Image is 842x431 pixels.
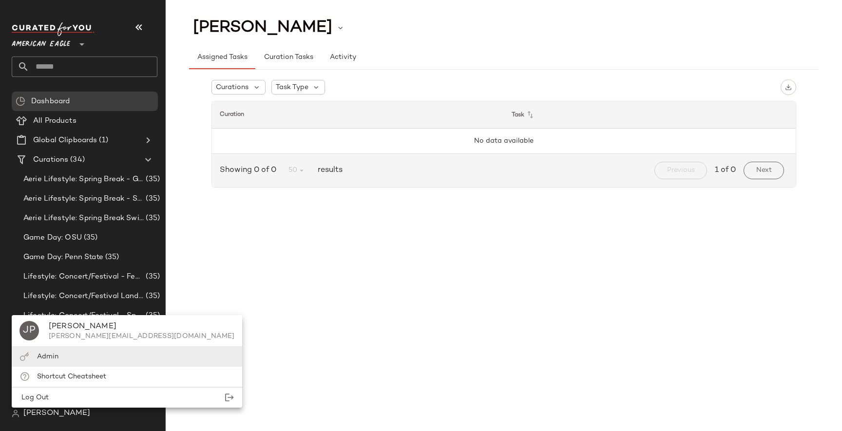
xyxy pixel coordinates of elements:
[12,33,70,51] span: American Eagle
[144,310,160,321] span: (35)
[23,271,144,282] span: Lifestyle: Concert/Festival - Femme
[23,213,144,224] span: Aerie Lifestyle: Spring Break Swimsuits Landing Page
[68,154,85,166] span: (34)
[193,19,332,37] span: [PERSON_NAME]
[197,54,248,61] span: Assigned Tasks
[19,352,29,361] img: svg%3e
[19,394,49,401] span: Log Out
[23,252,103,263] span: Game Day: Penn State
[12,410,19,417] img: svg%3e
[314,165,343,176] span: results
[12,22,95,36] img: cfy_white_logo.C9jOOHJF.svg
[756,167,772,174] span: Next
[263,54,313,61] span: Curation Tasks
[103,252,119,263] span: (35)
[37,353,58,360] span: Admin
[144,174,160,185] span: (35)
[23,174,144,185] span: Aerie Lifestyle: Spring Break - Girly/Femme
[23,323,36,338] span: JP
[744,162,784,179] button: Next
[16,96,25,106] img: svg%3e
[715,165,736,176] span: 1 of 0
[504,101,796,129] th: Task
[33,135,97,146] span: Global Clipboards
[37,373,106,380] span: Shortcut Cheatsheet
[49,333,234,340] div: [PERSON_NAME][EMAIL_ADDRESS][DOMAIN_NAME]
[220,165,280,176] span: Showing 0 of 0
[212,101,504,129] th: Curation
[97,135,108,146] span: (1)
[33,115,77,127] span: All Products
[144,291,160,302] span: (35)
[23,408,90,419] span: [PERSON_NAME]
[31,96,70,107] span: Dashboard
[276,82,308,93] span: Task Type
[144,193,160,205] span: (35)
[23,232,82,244] span: Game Day: OSU
[212,129,796,154] td: No data available
[49,321,234,333] div: [PERSON_NAME]
[23,291,144,302] span: Lifestyle: Concert/Festival Landing Page
[33,154,68,166] span: Curations
[785,84,792,91] img: svg%3e
[216,82,249,93] span: Curations
[144,213,160,224] span: (35)
[82,232,98,244] span: (35)
[329,54,356,61] span: Activity
[23,193,144,205] span: Aerie Lifestyle: Spring Break - Sporty
[144,271,160,282] span: (35)
[23,310,144,321] span: Lifestyle: Concert/Festival - Sporty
